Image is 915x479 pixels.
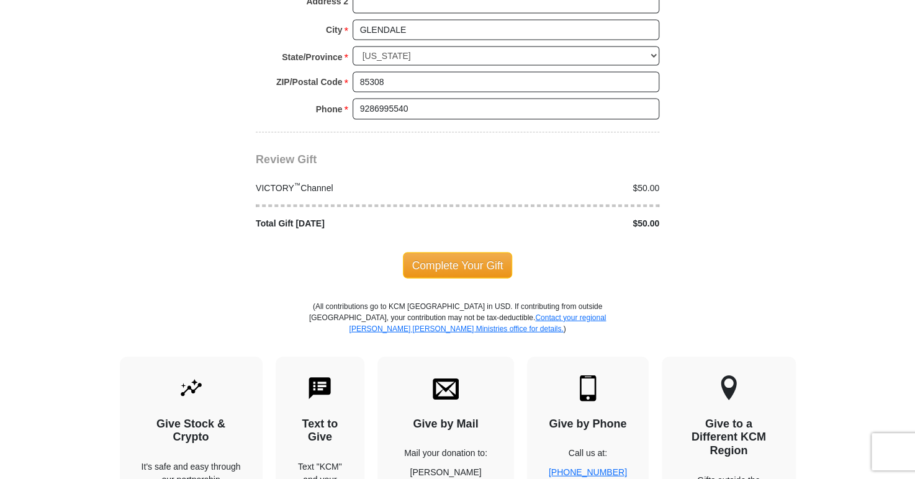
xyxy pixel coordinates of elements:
div: Total Gift [DATE] [250,217,458,230]
h4: Give by Mail [399,418,492,431]
p: Mail your donation to: [399,447,492,460]
h4: Text to Give [297,418,343,444]
strong: ZIP/Postal Code [276,73,343,91]
p: Call us at: [549,447,627,460]
a: Contact your regional [PERSON_NAME] [PERSON_NAME] Ministries office for details. [349,313,606,333]
img: envelope.svg [433,375,459,401]
sup: ™ [294,181,301,189]
a: [PHONE_NUMBER] [549,467,627,477]
div: VICTORY Channel [250,182,458,195]
div: $50.00 [457,217,666,230]
strong: City [326,21,342,38]
img: text-to-give.svg [307,375,333,401]
div: $50.00 [457,182,666,195]
span: Review Gift [256,153,317,166]
h4: Give to a Different KCM Region [683,418,774,458]
span: Complete Your Gift [403,253,513,279]
img: mobile.svg [575,375,601,401]
strong: Phone [316,101,343,118]
h4: Give by Phone [549,418,627,431]
h4: Give Stock & Crypto [142,418,241,444]
strong: State/Province [282,48,342,66]
img: give-by-stock.svg [178,375,204,401]
img: other-region [720,375,737,401]
p: (All contributions go to KCM [GEOGRAPHIC_DATA] in USD. If contributing from outside [GEOGRAPHIC_D... [309,301,606,357]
